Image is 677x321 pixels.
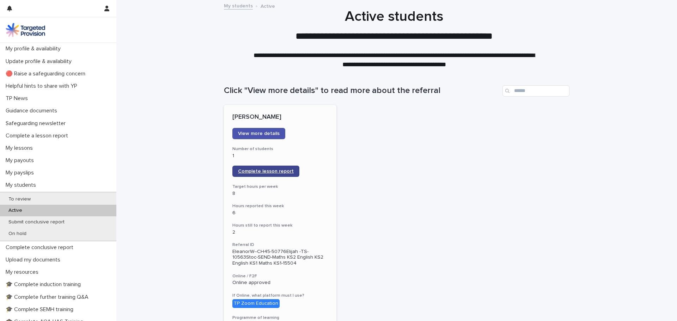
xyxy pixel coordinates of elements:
[3,281,86,288] p: 🎓 Complete induction training
[232,273,328,279] h3: Online / F2F
[3,182,42,189] p: My students
[232,242,328,248] h3: Referral ID
[502,85,569,97] input: Search
[3,107,63,114] p: Guidance documents
[232,203,328,209] h3: Hours reported this week
[3,306,79,313] p: 🎓 Complete SEMH training
[3,45,66,52] p: My profile & availability
[232,191,328,197] p: 8
[232,146,328,152] h3: Number of students
[3,83,83,89] p: Helpful hints to share with YP
[232,113,328,121] p: [PERSON_NAME]
[238,169,294,174] span: Complete lesson report
[232,293,328,298] h3: If Online, what platform must I use?
[3,157,39,164] p: My payouts
[3,58,77,65] p: Update profile & availability
[3,132,74,139] p: Complete a lesson report
[224,1,253,10] a: My students
[238,131,280,136] span: View more details
[3,208,28,214] p: Active
[261,2,275,10] p: Active
[221,8,567,25] h1: Active students
[232,210,328,216] p: 6
[232,299,280,308] div: TP Zoom Education
[232,153,328,159] p: 1
[3,169,39,176] p: My payslips
[3,294,94,301] p: 🎓 Complete further training Q&A
[232,184,328,190] h3: Target hours per week
[232,223,328,228] h3: Hours still to report this week
[232,249,328,266] p: EleanorW--CH45-50776Elijah -TS-10563Stoc-SEND-Maths KS2 English KS2 English KS1 Maths KS1-15504
[232,229,328,235] p: 2
[232,166,299,177] a: Complete lesson report
[3,219,70,225] p: Submit conclusive report
[3,269,44,276] p: My resources
[232,128,285,139] a: View more details
[3,257,66,263] p: Upload my documents
[3,244,79,251] p: Complete conclusive report
[224,86,500,96] h1: Click "View more details" to read more about the referral
[3,120,71,127] p: Safeguarding newsletter
[3,196,36,202] p: To review
[232,280,328,286] p: Online approved
[6,23,45,37] img: M5nRWzHhSzIhMunXDL62
[3,95,33,102] p: TP News
[3,145,38,152] p: My lessons
[3,231,32,237] p: On hold
[3,70,91,77] p: 🔴 Raise a safeguarding concern
[232,315,328,321] h3: Programme of learning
